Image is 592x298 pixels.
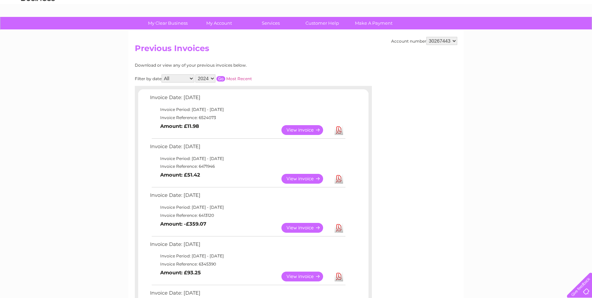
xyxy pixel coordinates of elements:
td: Invoice Reference: 6413120 [148,211,346,220]
a: Download [335,174,343,184]
a: Contact [547,29,564,34]
a: Download [335,223,343,233]
a: View [281,272,331,281]
a: Most Recent [226,76,252,81]
td: Invoice Date: [DATE] [148,191,346,203]
b: Amount: -£359.07 [160,221,206,227]
td: Invoice Reference: 6524073 [148,114,346,122]
a: Customer Help [294,17,350,29]
a: Download [335,272,343,281]
div: Filter by date [135,74,313,83]
td: Invoice Date: [DATE] [148,93,346,106]
div: Account number [391,37,457,45]
a: Log out [570,29,586,34]
td: Invoice Period: [DATE] - [DATE] [148,252,346,260]
a: Energy [490,29,505,34]
div: Clear Business is a trading name of Verastar Limited (registered in [GEOGRAPHIC_DATA] No. 3667643... [136,4,457,33]
a: View [281,125,331,135]
a: My Clear Business [140,17,196,29]
a: Make A Payment [346,17,402,29]
a: Blog [533,29,543,34]
a: My Account [191,17,247,29]
div: Download or view any of your previous invoices below. [135,63,313,68]
a: View [281,174,331,184]
td: Invoice Period: [DATE] - [DATE] [148,203,346,211]
h2: Previous Invoices [135,44,457,56]
a: 0333 014 3131 [464,3,511,12]
a: View [281,223,331,233]
a: Services [243,17,299,29]
img: logo.png [21,18,55,38]
a: Water [473,29,486,34]
td: Invoice Reference: 6471946 [148,162,346,170]
td: Invoice Date: [DATE] [148,240,346,252]
a: Download [335,125,343,135]
a: Telecoms [509,29,529,34]
b: Amount: £11.98 [160,123,199,129]
td: Invoice Date: [DATE] [148,142,346,155]
td: Invoice Reference: 6345390 [148,260,346,268]
td: Invoice Period: [DATE] - [DATE] [148,106,346,114]
b: Amount: £51.42 [160,172,200,178]
b: Amount: £93.25 [160,270,201,276]
td: Invoice Period: [DATE] - [DATE] [148,155,346,163]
